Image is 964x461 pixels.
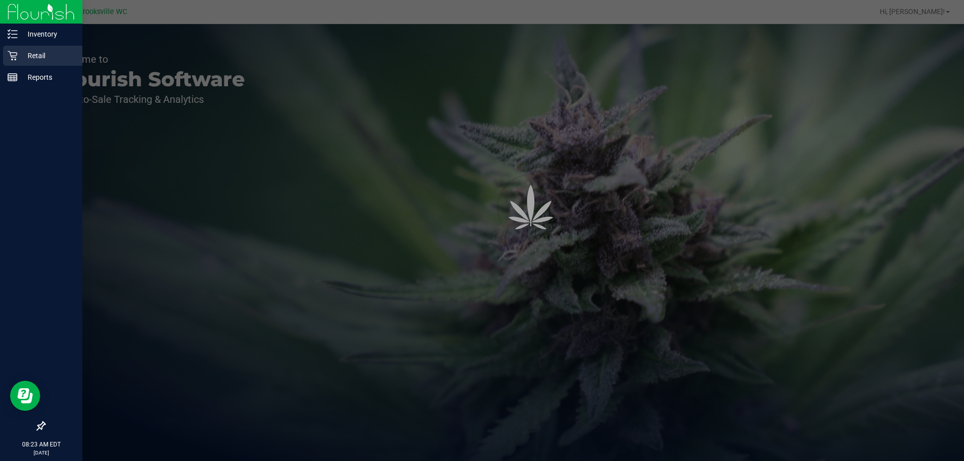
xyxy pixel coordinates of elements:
[5,440,78,449] p: 08:23 AM EDT
[8,72,18,82] inline-svg: Reports
[18,28,78,40] p: Inventory
[18,50,78,62] p: Retail
[8,51,18,61] inline-svg: Retail
[8,29,18,39] inline-svg: Inventory
[18,71,78,83] p: Reports
[10,381,40,411] iframe: Resource center
[5,449,78,456] p: [DATE]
